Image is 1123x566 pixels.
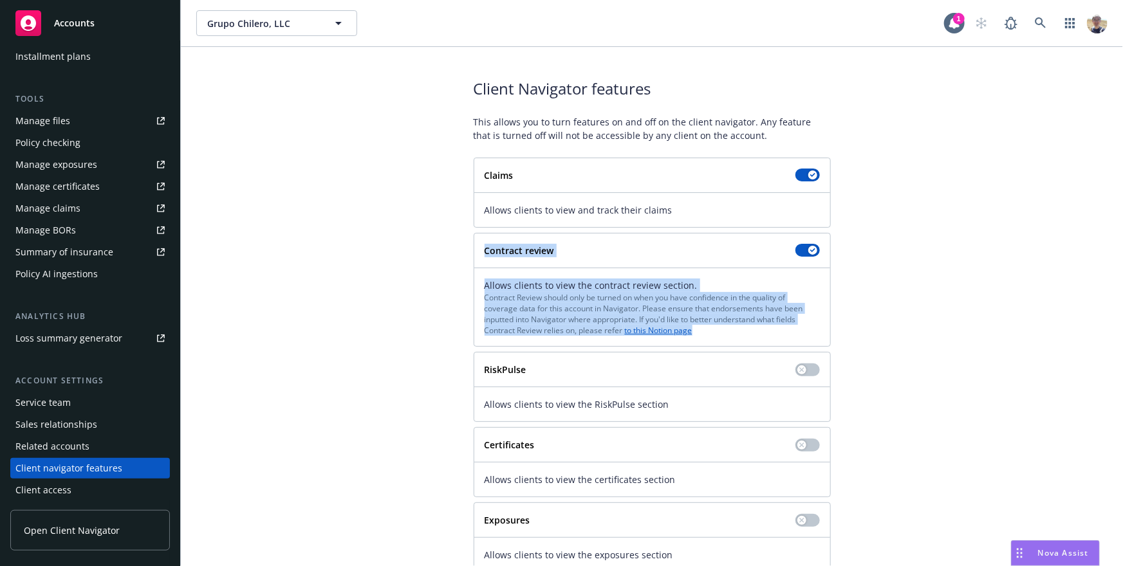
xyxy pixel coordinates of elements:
strong: Claims [485,169,514,181]
div: Service team [15,392,71,413]
button: Grupo Chilero, LLC [196,10,357,36]
div: Summary of insurance [15,242,113,262]
strong: RiskPulse [485,363,526,376]
div: Manage exposures [15,154,97,175]
a: Report a Bug [998,10,1024,36]
strong: Exposures [485,514,530,526]
strong: Certificates [485,439,535,451]
a: Related accounts [10,436,170,457]
a: Manage files [10,111,170,131]
span: Allows clients to view the RiskPulse section [485,397,820,411]
a: Sales relationships [10,414,170,435]
div: Account settings [10,374,170,387]
a: to this Notion page [625,325,692,336]
div: 1 [953,13,965,24]
a: Loss summary generator [10,328,170,349]
div: Policy AI ingestions [15,264,98,284]
span: Nova Assist [1038,547,1089,558]
button: Nova Assist [1011,540,1100,566]
a: Client access [10,480,170,500]
span: Allows clients to view the exposures section [485,548,820,561]
a: Installment plans [10,46,170,67]
a: Manage BORs [10,220,170,241]
div: Policy checking [15,132,80,153]
a: Policy AI ingestions [10,264,170,284]
div: Loss summary generator [15,328,122,349]
a: Start snowing [969,10,994,36]
span: This allows you to turn features on and off on the client navigator. Any feature that is turned o... [474,115,831,142]
a: Search [1028,10,1053,36]
div: Manage certificates [15,176,100,197]
a: Switch app [1057,10,1083,36]
div: Manage files [15,111,70,131]
div: Installment plans [15,46,91,67]
span: Allows clients to view the certificates section [485,473,820,486]
a: Manage claims [10,198,170,219]
div: Contract Review should only be turned on when you have confidence in the quality of coverage data... [485,292,820,336]
div: Tools [10,93,170,105]
a: Policy checking [10,132,170,153]
span: Open Client Navigator [24,524,120,537]
a: Summary of insurance [10,242,170,262]
div: Related accounts [15,436,89,457]
img: photo [1087,13,1108,33]
a: Manage exposures [10,154,170,175]
span: Allows clients to view and track their claims [485,203,820,217]
a: Client navigator features [10,458,170,479]
div: Allows clients to view the contract review section. [485,278,820,336]
div: Sales relationships [15,414,97,435]
div: Analytics hub [10,310,170,323]
div: Manage claims [15,198,80,219]
a: Service team [10,392,170,413]
a: Manage certificates [10,176,170,197]
div: Drag to move [1012,541,1028,565]
div: Client navigator features [15,458,122,479]
a: Accounts [10,5,170,41]
div: Client access [15,480,71,500]
div: Manage BORs [15,220,76,241]
span: Client Navigator features [474,78,831,100]
strong: Contract review [485,244,554,257]
span: Grupo Chilero, LLC [207,17,319,30]
span: Accounts [54,18,95,28]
